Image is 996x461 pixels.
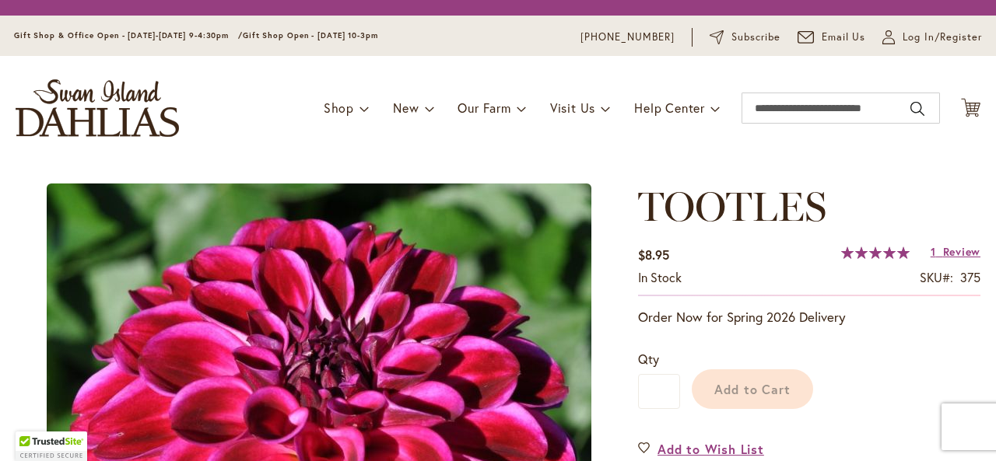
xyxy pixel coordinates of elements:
[638,440,764,458] a: Add to Wish List
[16,431,87,461] div: TrustedSite Certified
[943,244,980,259] span: Review
[903,30,982,45] span: Log In/Register
[882,30,982,45] a: Log In/Register
[16,79,179,137] a: store logo
[931,244,936,259] span: 1
[638,269,682,285] span: In stock
[920,269,953,285] strong: SKU
[638,182,826,231] span: TOOTLES
[638,246,669,263] span: $8.95
[458,100,510,116] span: Our Farm
[822,30,866,45] span: Email Us
[710,30,780,45] a: Subscribe
[550,100,595,116] span: Visit Us
[14,30,243,40] span: Gift Shop & Office Open - [DATE]-[DATE] 9-4:30pm /
[931,244,980,259] a: 1 Review
[638,351,659,367] span: Qty
[638,308,980,327] p: Order Now for Spring 2026 Delivery
[731,30,780,45] span: Subscribe
[960,269,980,287] div: 375
[243,30,378,40] span: Gift Shop Open - [DATE] 10-3pm
[393,100,419,116] span: New
[634,100,705,116] span: Help Center
[638,269,682,287] div: Availability
[798,30,866,45] a: Email Us
[841,246,910,259] div: 100%
[580,30,675,45] a: [PHONE_NUMBER]
[910,96,924,121] button: Search
[324,100,354,116] span: Shop
[658,440,764,458] span: Add to Wish List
